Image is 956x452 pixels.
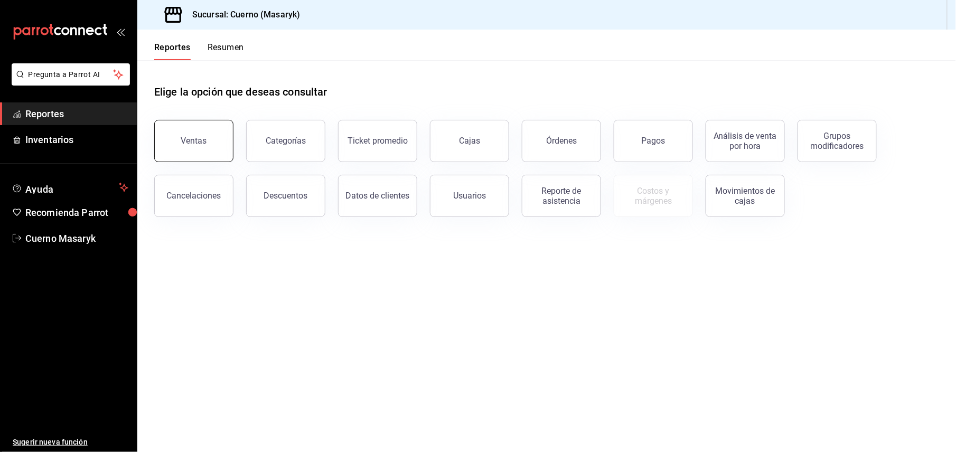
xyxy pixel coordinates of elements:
[154,175,233,217] button: Cancelaciones
[338,120,417,162] button: Ticket promedio
[430,175,509,217] button: Usuarios
[264,191,308,201] div: Descuentos
[25,107,128,121] span: Reportes
[642,136,666,146] div: Pagos
[181,136,207,146] div: Ventas
[25,133,128,147] span: Inventarios
[184,8,300,21] h3: Sucursal: Cuerno (Masaryk)
[346,191,410,201] div: Datos de clientes
[804,131,870,151] div: Grupos modificadores
[12,63,130,86] button: Pregunta a Parrot AI
[621,186,686,206] div: Costos y márgenes
[246,175,325,217] button: Descuentos
[459,136,480,146] div: Cajas
[798,120,877,162] button: Grupos modificadores
[430,120,509,162] button: Cajas
[546,136,577,146] div: Órdenes
[154,84,327,100] h1: Elige la opción que deseas consultar
[7,77,130,88] a: Pregunta a Parrot AI
[116,27,125,36] button: open_drawer_menu
[706,120,785,162] button: Análisis de venta por hora
[338,175,417,217] button: Datos de clientes
[25,205,128,220] span: Recomienda Parrot
[154,42,244,60] div: navigation tabs
[208,42,244,60] button: Resumen
[522,120,601,162] button: Órdenes
[614,175,693,217] button: Contrata inventarios para ver este reporte
[25,231,128,246] span: Cuerno Masaryk
[154,120,233,162] button: Ventas
[13,437,128,448] span: Sugerir nueva función
[29,69,114,80] span: Pregunta a Parrot AI
[246,120,325,162] button: Categorías
[614,120,693,162] button: Pagos
[453,191,486,201] div: Usuarios
[706,175,785,217] button: Movimientos de cajas
[167,191,221,201] div: Cancelaciones
[713,186,778,206] div: Movimientos de cajas
[529,186,594,206] div: Reporte de asistencia
[266,136,306,146] div: Categorías
[713,131,778,151] div: Análisis de venta por hora
[348,136,408,146] div: Ticket promedio
[154,42,191,60] button: Reportes
[522,175,601,217] button: Reporte de asistencia
[25,181,115,194] span: Ayuda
